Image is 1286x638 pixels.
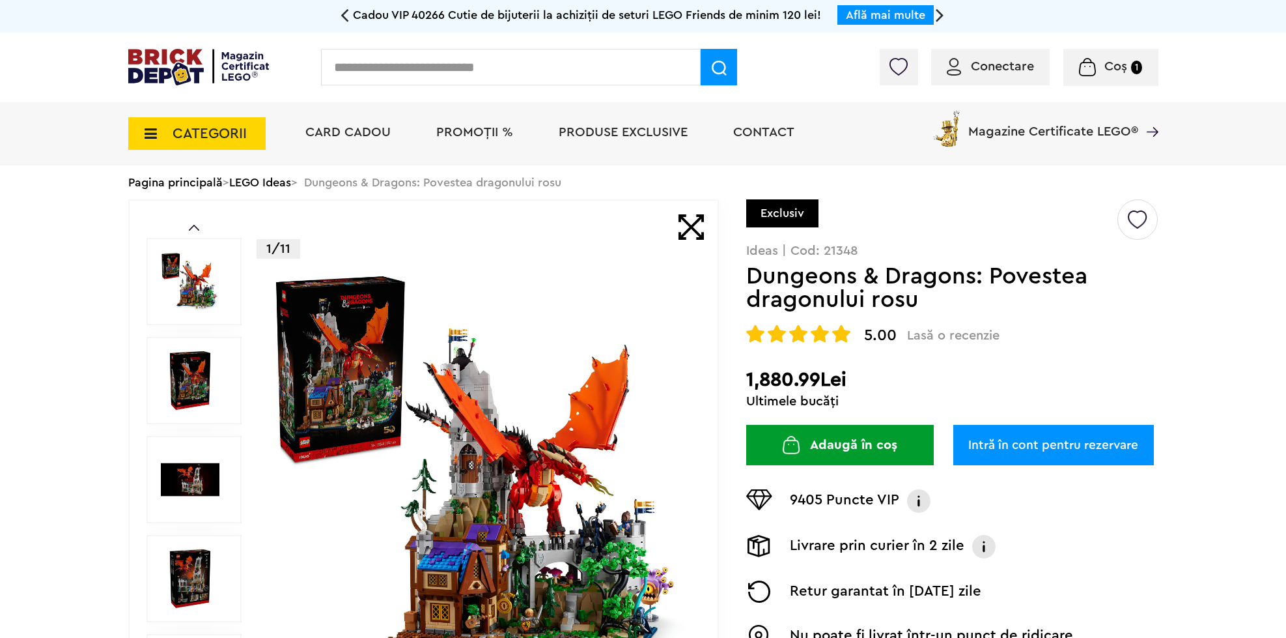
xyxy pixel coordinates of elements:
img: Evaluare cu stele [768,325,786,343]
span: Magazine Certificate LEGO® [968,108,1138,138]
img: Evaluare cu stele [811,325,829,343]
img: Returnare [746,581,772,603]
p: 9405 Puncte VIP [790,489,899,513]
p: Retur garantat în [DATE] zile [790,581,981,603]
a: LEGO Ideas [229,177,291,188]
div: Ultimele bucăți [746,395,1158,408]
span: Conectare [971,60,1034,73]
a: Află mai multe [846,9,925,21]
p: Ideas | Cod: 21348 [746,244,1158,257]
a: PROMOȚII % [436,126,513,139]
a: Produse exclusive [559,126,688,139]
div: Exclusiv [746,199,818,227]
a: Card Cadou [305,126,391,139]
span: Lasă o recenzie [907,328,999,343]
a: Prev [189,225,199,231]
span: Cadou VIP 40266 Cutie de bijuterii la achiziții de seturi LEGO Friends de minim 120 lei! [353,9,821,21]
h1: Dungeons & Dragons: Povestea dragonului rosu [746,265,1116,312]
span: CATEGORII [173,126,247,141]
img: Puncte VIP [746,489,772,510]
a: Magazine Certificate LEGO® [1138,108,1158,121]
img: Seturi Lego Dungeons & Dragons: Povestea dragonului rosu [161,549,219,608]
img: Dungeons & Dragons: Povestea dragonului rosu LEGO 21348 [161,450,219,509]
span: Coș [1104,60,1127,73]
a: Contact [733,126,794,139]
img: Info livrare prin curier [971,535,997,558]
img: Dungeons & Dragons: Povestea dragonului rosu [161,351,219,410]
button: Adaugă în coș [746,425,934,465]
img: Evaluare cu stele [746,325,764,343]
img: Evaluare cu stele [832,325,850,343]
img: Info VIP [906,489,932,513]
p: 1/11 [257,239,300,259]
h2: 1,880.99Lei [746,368,1158,392]
img: Livrare [746,535,772,557]
a: Intră în cont pentru rezervare [953,425,1154,465]
a: Pagina principală [128,177,223,188]
img: Dungeons & Dragons: Povestea dragonului rosu [161,252,219,311]
a: Conectare [947,60,1034,73]
small: 1 [1131,61,1142,74]
img: Evaluare cu stele [789,325,807,343]
p: Livrare prin curier în 2 zile [790,535,964,558]
span: 5.00 [864,328,897,343]
div: > > Dungeons & Dragons: Povestea dragonului rosu [128,166,1158,199]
